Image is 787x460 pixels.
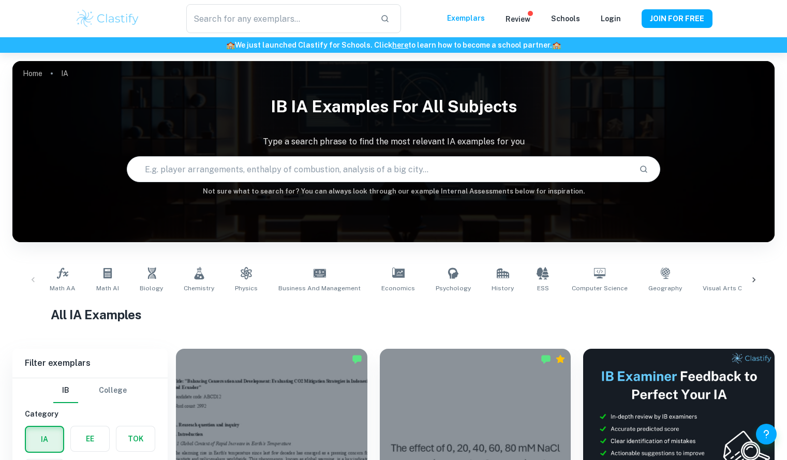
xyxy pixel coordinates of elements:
span: Chemistry [184,284,214,293]
span: Math AA [50,284,76,293]
h1: IB IA examples for all subjects [12,90,775,123]
span: Psychology [436,284,471,293]
span: ESS [537,284,549,293]
img: Clastify logo [75,8,141,29]
a: Login [601,14,621,23]
span: Computer Science [572,284,628,293]
a: here [392,41,408,49]
span: Biology [140,284,163,293]
span: 🏫 [552,41,561,49]
button: IB [53,378,78,403]
span: Geography [648,284,682,293]
h1: All IA Examples [51,305,737,324]
h6: We just launched Clastify for Schools. Click to learn how to become a school partner. [2,39,785,51]
span: Physics [235,284,258,293]
input: E.g. player arrangements, enthalpy of combustion, analysis of a big city... [127,155,631,184]
p: IA [61,68,68,79]
button: Search [635,160,652,178]
h6: Category [25,408,155,420]
h6: Not sure what to search for? You can always look through our example Internal Assessments below f... [12,186,775,197]
span: Economics [381,284,415,293]
a: Schools [551,14,580,23]
p: Exemplars [447,12,485,24]
span: History [492,284,514,293]
button: IA [26,427,63,452]
button: College [99,378,127,403]
h6: Filter exemplars [12,349,168,378]
input: Search for any exemplars... [186,4,372,33]
p: Review [506,13,530,25]
div: Premium [555,354,566,364]
span: 🏫 [226,41,235,49]
p: Type a search phrase to find the most relevant IA examples for you [12,136,775,148]
button: JOIN FOR FREE [642,9,712,28]
button: TOK [116,426,155,451]
span: Business and Management [278,284,361,293]
button: Help and Feedback [756,424,777,444]
div: Filter type choice [53,378,127,403]
button: EE [71,426,109,451]
img: Marked [541,354,551,364]
img: Marked [352,354,362,364]
a: Home [23,66,42,81]
span: Math AI [96,284,119,293]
